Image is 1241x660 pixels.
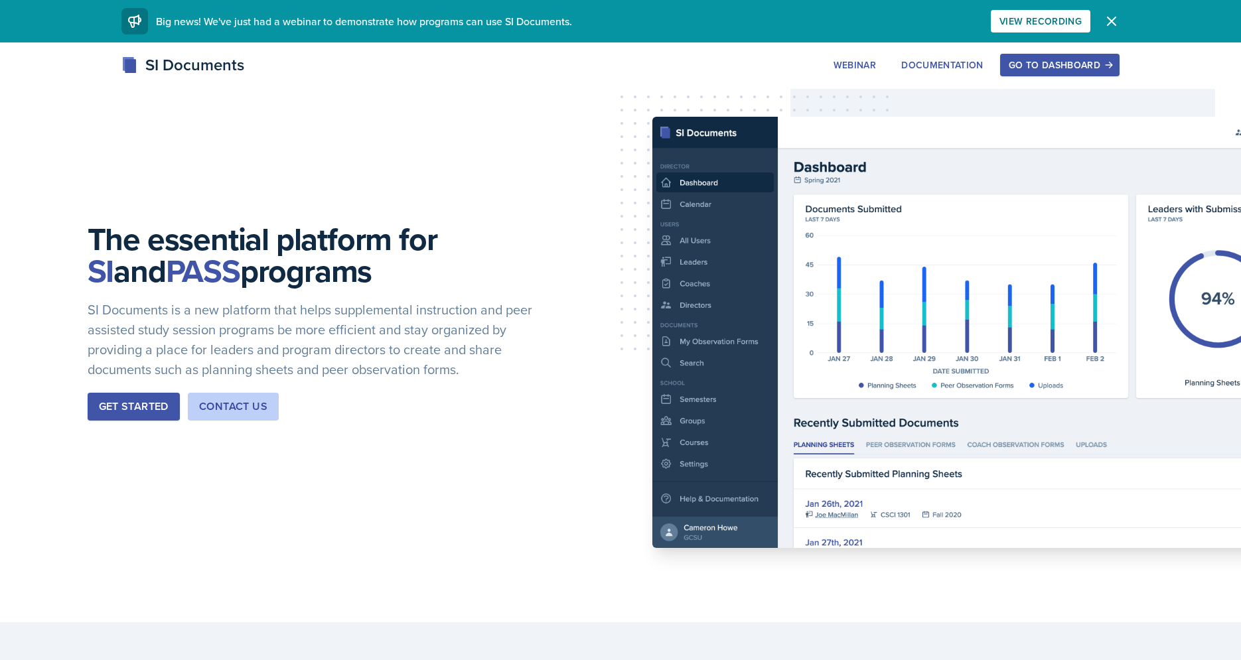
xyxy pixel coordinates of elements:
[834,60,876,70] div: Webinar
[1009,60,1111,70] div: Go to Dashboard
[121,53,244,77] div: SI Documents
[999,16,1082,27] div: View Recording
[991,10,1090,33] button: View Recording
[188,393,279,421] button: Contact Us
[1000,54,1120,76] button: Go to Dashboard
[893,54,992,76] button: Documentation
[199,399,267,415] div: Contact Us
[156,14,572,29] span: Big news! We've just had a webinar to demonstrate how programs can use SI Documents.
[99,399,169,415] div: Get Started
[88,393,180,421] button: Get Started
[825,54,885,76] button: Webinar
[901,60,984,70] div: Documentation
